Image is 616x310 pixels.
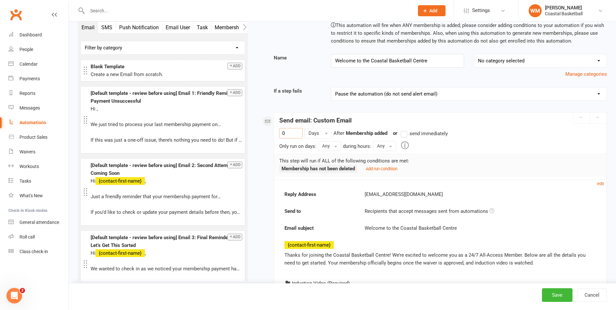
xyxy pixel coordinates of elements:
[91,161,242,177] div: [Default template - review before using] Email 2: Second Attempt Coming Soon
[91,136,242,144] p: If this was just a one-off issue, there’s nothing you need to do! But if you’d like to check or u...
[19,164,39,169] div: Workouts
[346,130,387,136] strong: Membership added
[409,130,448,136] span: send immediately
[8,230,69,244] a: Roll call
[343,142,371,150] div: during hours:
[8,159,69,174] a: Workouts
[429,8,437,13] span: Add
[19,234,35,239] div: Roll call
[284,279,596,287] p: 🎥 Induction Video (Required)
[227,63,242,70] button: Add
[331,21,607,45] div: This automation will fire when ANY membership is added; please consider adding conditions to your...
[365,224,596,232] div: Welcome to the Coastal Basketball Centre
[116,22,162,33] button: Push Notification
[373,141,396,151] button: Any
[529,4,542,17] div: WM
[19,76,40,81] div: Payments
[162,22,194,33] button: Email User
[8,244,69,259] a: Class kiosk mode
[8,57,69,71] a: Calendar
[279,117,352,124] strong: Send email: Custom Email
[19,178,31,184] div: Tasks
[565,70,607,78] button: Manage categories
[19,47,33,52] div: People
[284,251,596,267] p: Thanks for joining the Coastal Basketball Centre! We’re excited to welcome you as a 24/7 All-Acce...
[91,208,242,216] p: If you’d like to check or update your payment details before then, you can do so from the payment...
[545,11,583,17] div: Coastal Basketball
[8,6,24,23] a: Clubworx
[280,207,360,215] strong: Send to
[360,207,601,215] div: Recipients that accept messages sent from automations
[8,188,69,203] a: What's New
[8,28,69,42] a: Dashboard
[280,190,360,198] strong: Reply Address
[8,115,69,130] a: Automations
[91,249,242,257] p: Hi ,
[91,71,242,78] div: Create a new Email from scratch.
[91,193,242,200] p: Just a friendly reminder that your membership payment for was unsuccessful when we tried on . But...
[227,234,242,240] button: Add
[19,32,42,37] div: Dashboard
[545,5,583,11] div: [PERSON_NAME]
[8,101,69,115] a: Messages
[91,63,242,71] div: Blank Template
[19,120,46,125] div: Automations
[280,224,360,232] strong: Email subject
[282,166,355,172] strong: Membership has not been deleted
[8,174,69,188] a: Tasks
[472,3,490,18] span: Settings
[8,145,69,159] a: Waivers
[8,130,69,145] a: Product Sales
[227,161,242,168] button: Add
[542,288,572,302] button: Save
[91,121,242,128] p: We just tried to process your last membership payment on for the amount of , but it looks like it...
[8,71,69,86] a: Payments
[19,220,59,225] div: General attendance
[6,288,22,304] iframe: Intercom live chat
[577,288,607,302] button: Cancel
[8,86,69,101] a: Reports
[20,288,25,293] span: 2
[194,22,211,33] button: Task
[91,89,242,105] div: [Default template - review before using] Email 1: Friendly Reminder – Payment Unsuccessful
[318,141,341,151] button: Any
[366,166,397,171] small: Add run condition
[19,149,35,154] div: Waivers
[98,22,116,33] button: SMS
[91,177,242,185] p: Hi ,
[8,42,69,57] a: People
[597,181,604,186] small: edit
[19,193,43,198] div: What's New
[389,129,448,137] div: or
[85,6,409,15] input: Search...
[227,89,242,96] button: Add
[418,5,446,16] button: Add
[211,22,247,33] button: Membership
[19,105,40,110] div: Messages
[333,130,344,136] span: After
[360,190,601,198] div: [EMAIL_ADDRESS][DOMAIN_NAME]
[19,249,48,254] div: Class check-in
[308,130,319,136] span: Days
[8,215,69,230] a: General attendance kiosk mode
[279,157,601,165] p: This step will run if ALL of the following conditions are met:
[91,280,242,288] p: If there’s anything we can do to help, please don’t hesitate to reach out. We completely understa...
[78,22,98,33] button: Email
[19,135,47,140] div: Product Sales
[269,54,326,62] label: Name
[19,91,35,96] div: Reports
[269,87,326,95] label: If a step fails
[91,234,242,249] div: [Default template - review before using] Email 3: Final Reminder – Let’s Get This Sorted
[19,61,38,67] div: Calendar
[91,265,242,273] p: We wanted to check in as we noticed your membership payment hasn’t gone through yet. We’re schedu...
[279,142,316,150] div: Only run on days:
[304,128,332,138] button: Days
[91,105,242,113] p: Hi ,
